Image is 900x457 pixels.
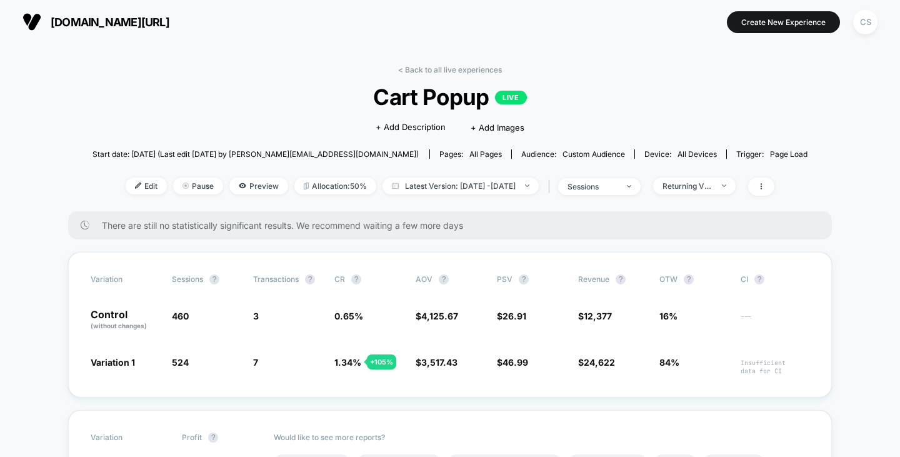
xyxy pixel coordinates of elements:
[634,149,726,159] span: Device:
[416,274,432,284] span: AOV
[662,181,712,191] div: Returning Visitors
[305,274,315,284] button: ?
[182,433,202,442] span: Profit
[677,149,717,159] span: all devices
[727,11,840,33] button: Create New Experience
[253,274,299,284] span: Transactions
[495,91,526,104] p: LIVE
[91,309,159,331] p: Control
[92,149,419,159] span: Start date: [DATE] (Last edit [DATE] by [PERSON_NAME][EMAIL_ADDRESS][DOMAIN_NAME])
[334,274,345,284] span: CR
[91,322,147,329] span: (without changes)
[497,311,526,321] span: $
[19,12,173,32] button: [DOMAIN_NAME][URL]
[578,274,609,284] span: Revenue
[684,274,694,284] button: ?
[521,149,625,159] div: Audience:
[754,274,764,284] button: ?
[91,274,159,284] span: Variation
[439,149,502,159] div: Pages:
[659,274,728,284] span: OTW
[659,357,679,368] span: 84%
[616,274,626,284] button: ?
[334,311,363,321] span: 0.65 %
[304,183,309,189] img: rebalance
[209,274,219,284] button: ?
[253,357,258,368] span: 7
[253,311,259,321] span: 3
[578,311,612,321] span: $
[294,178,376,194] span: Allocation: 50%
[91,357,135,368] span: Variation 1
[659,311,677,321] span: 16%
[274,433,810,442] p: Would like to see more reports?
[421,311,458,321] span: 4,125.67
[126,178,167,194] span: Edit
[416,357,457,368] span: $
[627,185,631,188] img: end
[502,357,528,368] span: 46.99
[208,433,218,443] button: ?
[722,184,726,187] img: end
[128,84,772,110] span: Cart Popup
[562,149,625,159] span: Custom Audience
[416,311,458,321] span: $
[519,274,529,284] button: ?
[398,65,502,74] a: < Back to all live experiences
[334,357,361,368] span: 1.34 %
[545,178,558,196] span: |
[351,274,361,284] button: ?
[22,13,41,31] img: Visually logo
[421,357,457,368] span: 3,517.43
[770,149,807,159] span: Page Load
[741,359,809,375] span: Insufficient data for CI
[172,357,189,368] span: 524
[584,311,612,321] span: 12,377
[376,121,446,134] span: + Add Description
[497,274,512,284] span: PSV
[471,123,524,133] span: + Add Images
[741,313,809,331] span: ---
[736,149,807,159] div: Trigger:
[91,433,159,443] span: Variation
[172,274,203,284] span: Sessions
[173,178,223,194] span: Pause
[182,183,189,189] img: end
[172,311,189,321] span: 460
[567,182,617,191] div: sessions
[102,220,807,231] span: There are still no statistically significant results. We recommend waiting a few more days
[392,183,399,189] img: calendar
[578,357,615,368] span: $
[849,9,881,35] button: CS
[853,10,877,34] div: CS
[525,184,529,187] img: end
[439,274,449,284] button: ?
[741,274,809,284] span: CI
[497,357,528,368] span: $
[51,16,169,29] span: [DOMAIN_NAME][URL]
[469,149,502,159] span: all pages
[367,354,396,369] div: + 105 %
[135,183,141,189] img: edit
[502,311,526,321] span: 26.91
[229,178,288,194] span: Preview
[584,357,615,368] span: 24,622
[382,178,539,194] span: Latest Version: [DATE] - [DATE]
